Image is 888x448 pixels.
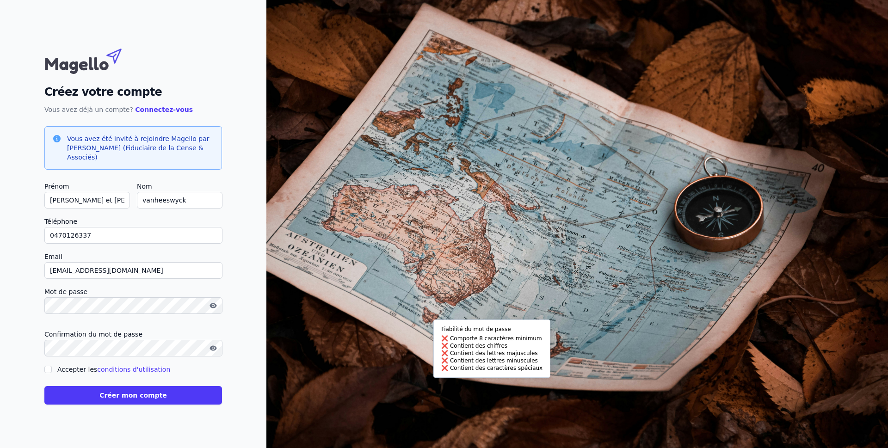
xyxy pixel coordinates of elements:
label: Prénom [44,181,129,192]
p: Fiabilité du mot de passe [441,325,543,333]
label: Téléphone [44,216,222,227]
li: Contient des chiffres [441,342,543,350]
h3: Vous avez été invité à rejoindre Magello par [PERSON_NAME] (Fiduciaire de la Cense & Associés) [67,134,214,162]
label: Email [44,251,222,262]
button: Créer mon compte [44,386,222,405]
a: Connectez-vous [135,106,193,113]
img: Magello [44,44,142,76]
label: Mot de passe [44,286,222,297]
li: Contient des caractères spéciaux [441,364,543,372]
label: Accepter les [57,366,170,373]
h2: Créez votre compte [44,84,222,100]
label: Nom [137,181,222,192]
li: Comporte 8 caractères minimum [441,335,543,342]
li: Contient des lettres minuscules [441,357,543,364]
a: conditions d'utilisation [97,366,170,373]
p: Vous avez déjà un compte? [44,104,222,115]
li: Contient des lettres majuscules [441,350,543,357]
label: Confirmation du mot de passe [44,329,222,340]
